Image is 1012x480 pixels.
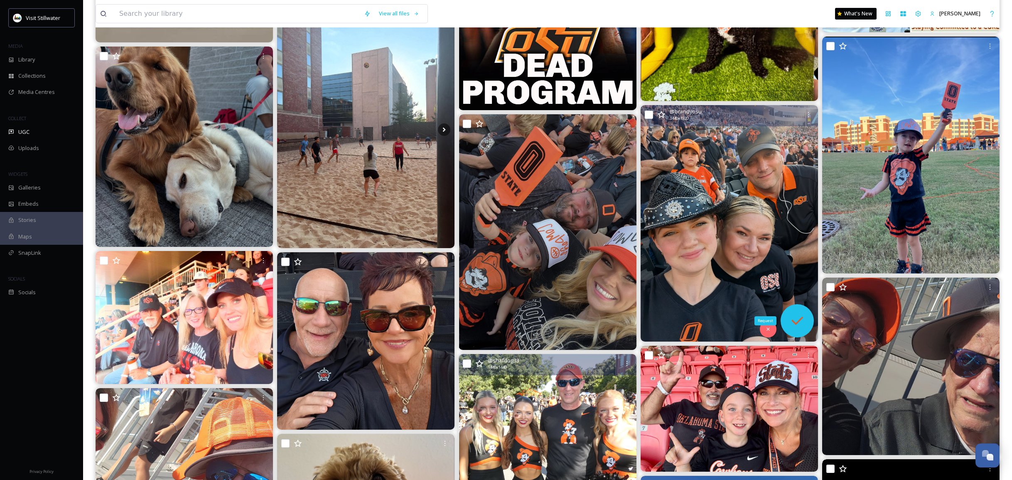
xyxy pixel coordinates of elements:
[18,288,36,296] span: Socials
[115,5,360,23] input: Search your library
[96,47,273,246] img: Cuddle buddies for life! 🐶♥️🐶 #BuckeyePaws #OSU #dogslife
[641,105,818,342] img: #gopokes #beattulsa #blackout
[835,8,877,20] a: What's New
[18,128,29,136] span: UGC
[8,171,27,177] span: WIDGETS
[375,5,423,22] a: View all files
[277,252,454,430] img: #GOPOKES
[670,108,702,116] span: @ brandyosu
[488,357,519,364] span: @ shafdog33
[18,216,36,224] span: Stories
[26,14,60,22] span: Visit Stillwater
[939,10,980,17] span: [PERSON_NAME]
[975,443,1000,468] button: Open Chat
[18,88,55,96] span: Media Centres
[96,251,273,384] img: Ride’em Cowboys! #CowboyFamily #OSU #OklahomaState #OklahomaStateCowboys #GoPokes
[18,200,39,208] span: Embeds
[670,116,688,121] span: 1440 x 1920
[641,346,818,471] img: #okstate #gopokes #loyalandtrue 🧡🧡🧡🧡🧡🧡🧡🧡🧡🧡🧡🧡🧡🧡🧡
[18,233,32,241] span: Maps
[13,14,22,22] img: IrSNqUGn_400x400.jpg
[822,37,1000,273] img: #gopokes
[8,43,23,49] span: MEDIA
[8,276,25,282] span: SOCIALS
[29,469,54,474] span: Privacy Policy
[822,278,1000,455] img: #GOPOKES #osufootball
[29,466,54,476] a: Privacy Policy
[18,144,39,152] span: Uploads
[754,316,776,325] div: Request
[277,12,454,248] img: Ending the week with a little bit of volleyball fun! #osu #engineering #buckeyes
[488,364,506,370] span: 1440 x 1440
[926,5,985,22] a: [PERSON_NAME]
[18,72,46,80] span: Collections
[18,56,35,64] span: Library
[459,114,636,350] img: #gopokes
[18,249,41,257] span: SnapLink
[18,184,41,192] span: Galleries
[8,115,26,121] span: COLLECT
